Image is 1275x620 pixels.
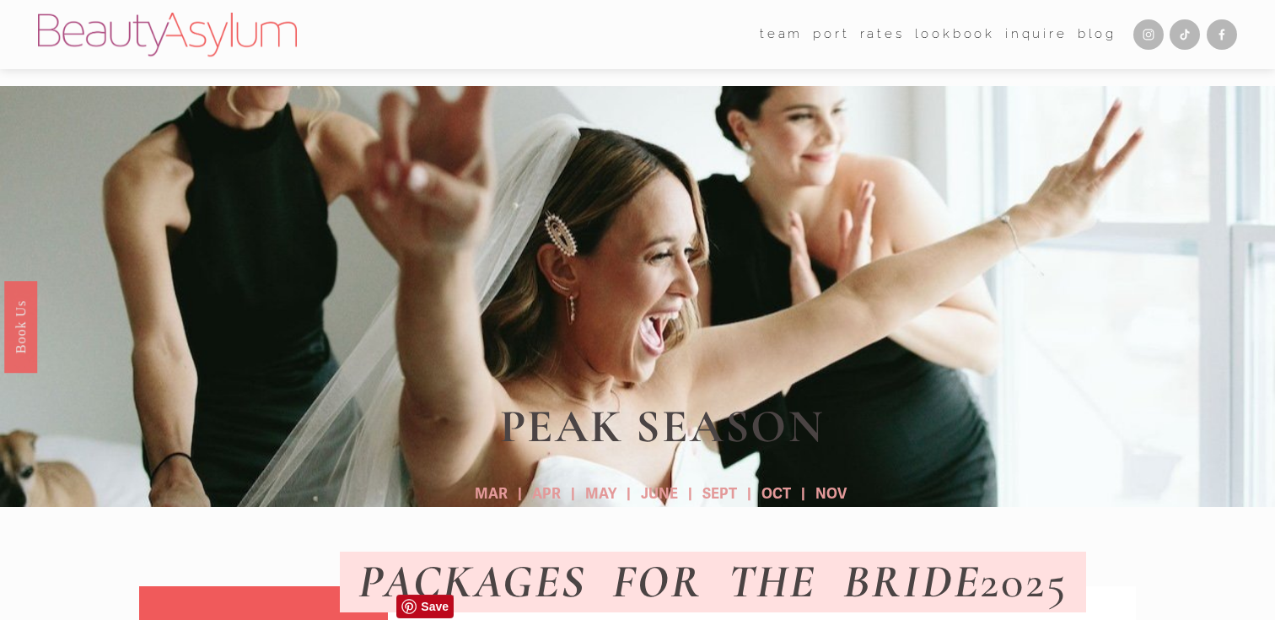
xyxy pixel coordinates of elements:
a: Instagram [1133,19,1164,50]
em: PACKAGES FOR THE BRIDE [358,553,981,610]
strong: PEAK SEASON [500,398,826,455]
a: Pin it! [396,595,454,618]
a: Lookbook [915,22,995,47]
span: team [760,23,803,46]
a: Rates [860,22,905,47]
a: folder dropdown [760,22,803,47]
a: Blog [1078,22,1116,47]
a: Book Us [4,280,37,372]
a: Inquire [1005,22,1068,47]
h1: 2025 [340,557,1085,608]
img: Beauty Asylum | Bridal Hair &amp; Makeup Charlotte &amp; Atlanta [38,13,297,57]
a: port [813,22,849,47]
a: TikTok [1170,19,1200,50]
strong: MAR | APR | MAY | JUNE | SEPT | OCT | NOV [475,485,847,503]
a: Facebook [1207,19,1237,50]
